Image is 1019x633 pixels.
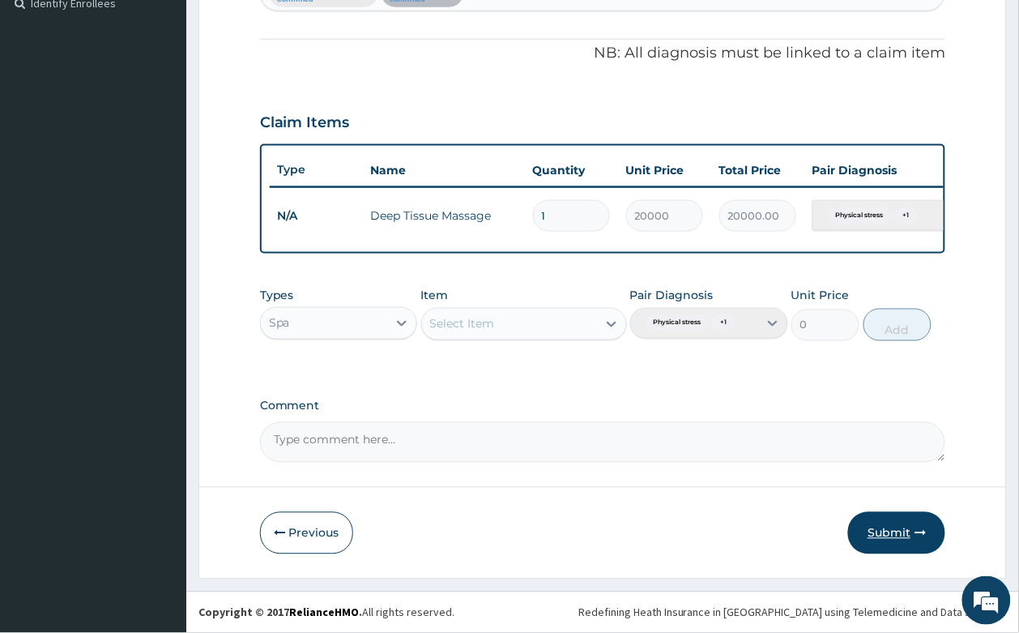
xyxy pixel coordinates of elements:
[804,154,983,186] th: Pair Diagnosis
[260,114,350,132] h3: Claim Items
[863,309,932,341] button: Add
[94,204,224,368] span: We're online!
[618,154,711,186] th: Unit Price
[363,199,525,232] td: Deep Tissue Massage
[266,8,305,47] div: Minimize live chat window
[848,512,945,554] button: Submit
[30,81,66,122] img: d_794563401_company_1708531726252_794563401
[260,289,294,303] label: Types
[84,91,272,112] div: Chat with us now
[363,154,525,186] th: Name
[260,400,946,413] label: Comment
[270,155,363,185] th: Type
[8,443,309,499] textarea: Type your message and hit 'Enter'
[578,605,1007,621] div: Redefining Heath Insurance in [GEOGRAPHIC_DATA] using Telemedicine and Data Science!
[260,43,946,64] p: NB: All diagnosis must be linked to a claim item
[270,201,363,231] td: N/A
[711,154,804,186] th: Total Price
[525,154,618,186] th: Quantity
[630,288,714,304] label: Pair Diagnosis
[198,605,362,620] strong: Copyright © 2017 .
[289,605,359,620] a: RelianceHMO
[421,288,449,304] label: Item
[791,288,850,304] label: Unit Price
[186,592,1019,633] footer: All rights reserved.
[430,316,495,332] div: Select Item
[260,512,353,554] button: Previous
[269,315,290,331] div: Spa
